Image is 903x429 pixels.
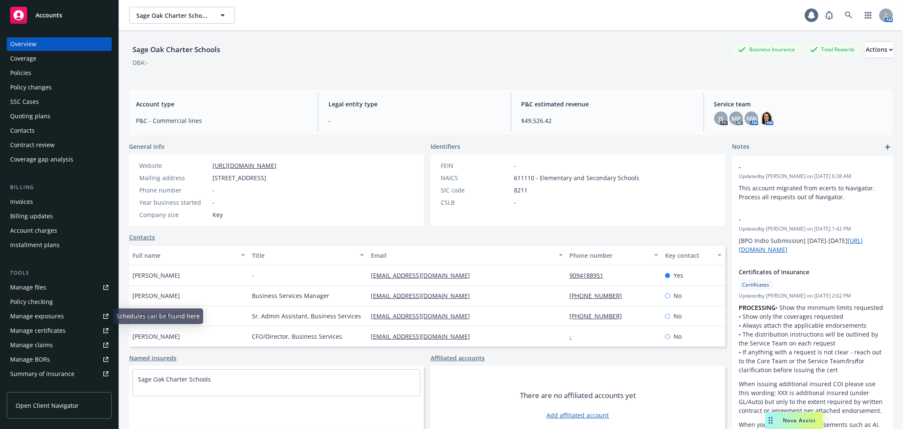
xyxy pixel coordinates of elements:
[7,209,112,223] a: Billing updates
[129,354,177,362] a: Named insureds
[739,162,864,171] span: -
[7,109,112,123] a: Quoting plans
[129,7,235,24] button: Sage Oak Charter Schools
[252,332,342,341] span: CFO/Director, Business Services
[765,412,823,429] button: Nova Assist
[136,100,308,109] span: Account type
[441,186,511,195] div: SIC code
[10,138,55,152] div: Contract review
[674,291,682,300] span: No
[213,173,266,182] span: [STREET_ADDRESS]
[36,12,62,19] span: Accounts
[7,324,112,337] a: Manage certificates
[732,142,749,152] span: Notes
[7,183,112,192] div: Billing
[10,295,53,309] div: Policy checking
[10,382,64,395] div: Policy AI ingestions
[7,269,112,277] div: Tools
[7,224,112,237] a: Account charges
[10,338,53,352] div: Manage claims
[7,367,112,381] a: Summary of insurance
[10,153,73,166] div: Coverage gap analysis
[522,100,693,109] span: P&C estimated revenue
[7,81,112,94] a: Policy changes
[7,153,112,166] a: Coverage gap analysis
[441,161,511,170] div: FEIN
[765,412,776,429] div: Drag to move
[866,41,893,58] button: Actions
[129,233,155,242] a: Contacts
[138,375,211,383] a: Sage Oak Charter Schools
[547,411,609,420] a: Add affiliated account
[732,114,741,123] span: MP
[739,304,776,312] strong: PROCESSING
[10,367,75,381] div: Summary of insurance
[742,281,769,289] span: Certificates
[7,195,112,209] a: Invoices
[806,44,859,55] div: Total Rewards
[514,173,639,182] span: 611110 - Elementary and Secondary Schools
[139,210,209,219] div: Company size
[739,379,886,415] p: When issuing additional insured COI please use this wording: XXX is additional insured (under GL/...
[10,37,36,51] div: Overview
[249,245,368,265] button: Title
[7,3,112,27] a: Accounts
[732,208,893,261] div: -Updatedby [PERSON_NAME] on [DATE] 1:42 PM[BPO Indio Submission] [DATE]-[DATE][URL][DOMAIN_NAME]
[252,312,361,320] span: Sr. Admin Assistant, Business Services
[514,186,527,195] span: 8211
[662,245,725,265] button: Key contact
[10,224,57,237] div: Account charges
[213,162,276,170] a: [URL][DOMAIN_NAME]
[367,245,566,265] button: Email
[133,58,148,67] div: DBA: -
[566,245,662,265] button: Phone number
[718,114,724,123] span: JS
[371,271,477,279] a: [EMAIL_ADDRESS][DOMAIN_NAME]
[732,156,893,208] div: -Updatedby [PERSON_NAME] on [DATE] 6:38 AMThis account migrated from ecerts to Navigator. Process...
[133,271,180,280] span: [PERSON_NAME]
[431,354,485,362] a: Affiliated accounts
[514,198,516,207] span: -
[10,309,64,323] div: Manage exposures
[570,271,610,279] a: 9094188951
[739,184,876,201] span: This account migrated from ecerts to Navigator. Process all requests out of Navigator.
[139,173,209,182] div: Mailing address
[840,7,857,24] a: Search
[821,7,838,24] a: Report a Bug
[10,81,52,94] div: Policy changes
[7,353,112,366] a: Manage BORs
[10,66,31,80] div: Policies
[10,109,50,123] div: Quoting plans
[329,116,500,125] span: -
[734,44,799,55] div: Business Insurance
[136,116,308,125] span: P&C - Commercial lines
[7,124,112,137] a: Contacts
[10,353,50,366] div: Manage BORs
[665,251,712,260] div: Key contact
[570,251,649,260] div: Phone number
[514,161,516,170] span: -
[883,142,893,152] a: add
[7,37,112,51] a: Overview
[252,291,329,300] span: Business Services Manager
[10,209,53,223] div: Billing updates
[845,357,856,365] em: first
[213,210,223,219] span: Key
[10,195,33,209] div: Invoices
[739,173,886,180] span: Updated by [PERSON_NAME] on [DATE] 6:38 AM
[133,332,180,341] span: [PERSON_NAME]
[522,116,693,125] span: $49,526.42
[7,309,112,323] a: Manage exposures
[129,44,224,55] div: Sage Oak Charter Schools
[7,95,112,109] a: SSC Cases
[674,332,682,341] span: No
[739,215,864,224] span: -
[7,66,112,80] a: Policies
[7,281,112,294] a: Manage files
[7,295,112,309] a: Policy checking
[10,238,60,252] div: Installment plans
[129,142,165,151] span: General info
[10,281,46,294] div: Manage files
[739,236,886,254] p: [BPO Indio Submission] [DATE]-[DATE]
[431,142,460,151] span: Identifiers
